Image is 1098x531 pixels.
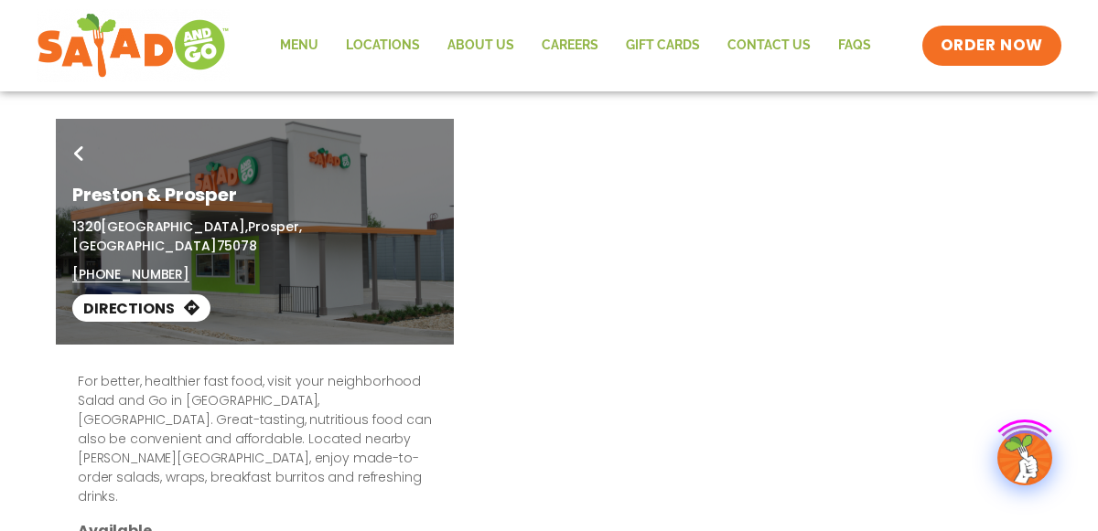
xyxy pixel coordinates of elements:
p: For better, healthier fast food, visit your neighborhood Salad and Go in [GEOGRAPHIC_DATA], [GEOG... [78,372,432,506]
span: 1320 [72,218,101,236]
span: 75078 [217,237,257,255]
a: About Us [434,25,528,67]
span: Prosper, [248,218,302,236]
a: [PHONE_NUMBER] [72,265,189,284]
img: new-SAG-logo-768×292 [37,9,230,82]
a: ORDER NOW [922,26,1061,66]
a: GIFT CARDS [612,25,714,67]
a: Directions [72,294,210,322]
nav: Menu [266,25,885,67]
span: [GEOGRAPHIC_DATA], [101,218,247,236]
a: Locations [332,25,434,67]
span: [GEOGRAPHIC_DATA] [72,237,217,255]
a: Careers [528,25,612,67]
h1: Preston & Prosper [72,181,437,208]
a: FAQs [824,25,885,67]
span: ORDER NOW [941,35,1043,57]
a: Menu [266,25,332,67]
a: Contact Us [714,25,824,67]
